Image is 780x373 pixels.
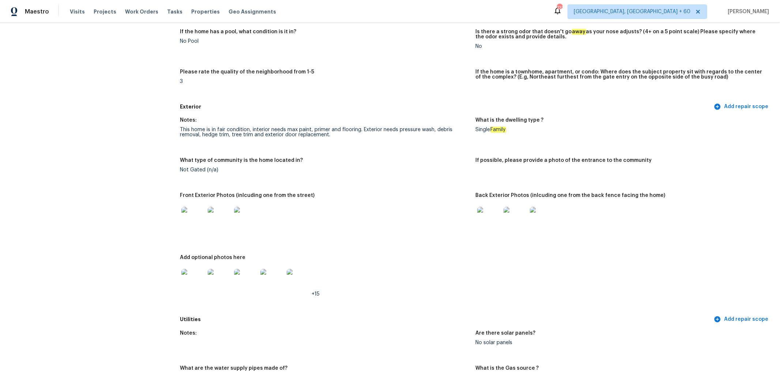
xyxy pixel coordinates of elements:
[191,8,220,15] span: Properties
[180,331,197,336] h5: Notes:
[476,331,536,336] h5: Are there solar panels?
[476,118,544,123] h5: What is the dwelling type ?
[476,29,765,39] h5: Is there a strong odor that doesn't go as your nose adjusts? (4+ on a 5 point scale) Please speci...
[476,340,765,345] div: No solar panels
[725,8,769,15] span: [PERSON_NAME]
[180,255,245,260] h5: Add optional photos here
[94,8,116,15] span: Projects
[167,9,182,14] span: Tasks
[476,193,666,198] h5: Back Exterior Photos (inlcuding one from the back fence facing the home)
[180,127,470,137] div: This home is in fair condition, interior needs max paint, primer and flooring. Exterior needs pre...
[574,8,690,15] span: [GEOGRAPHIC_DATA], [GEOGRAPHIC_DATA] + 60
[125,8,158,15] span: Work Orders
[180,158,303,163] h5: What type of community is the home located in?
[476,69,765,80] h5: If the home is a townhome, apartment, or condo: Where does the subject property sit with regards ...
[557,4,562,12] div: 733
[180,79,470,84] div: 3
[712,313,771,326] button: Add repair scope
[490,127,506,133] em: Family
[25,8,49,15] span: Maestro
[180,29,296,34] h5: If the home has a pool, what condition is it in?
[180,69,314,75] h5: Please rate the quality of the neighborhood from 1-5
[229,8,276,15] span: Geo Assignments
[476,44,765,49] div: No
[180,39,470,44] div: No Pool
[312,292,320,297] span: +15
[180,118,197,123] h5: Notes:
[180,103,712,111] h5: Exterior
[476,158,652,163] h5: If possible, please provide a photo of the entrance to the community
[715,315,768,324] span: Add repair scope
[476,127,765,132] div: Single
[180,366,287,371] h5: What are the water supply pipes made of?
[180,316,712,323] h5: Utilities
[712,100,771,114] button: Add repair scope
[572,29,586,35] em: away
[180,193,314,198] h5: Front Exterior Photos (inlcuding one from the street)
[476,366,539,371] h5: What is the Gas source ?
[180,167,470,172] div: Not Gated (n/a)
[715,102,768,111] span: Add repair scope
[70,8,85,15] span: Visits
